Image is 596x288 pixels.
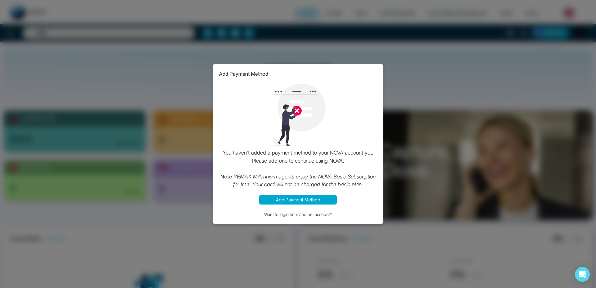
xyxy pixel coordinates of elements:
[233,173,376,188] i: REMAX Millennium agents enjoy the NOVA Basic Subscription for free. Your card will not be charged...
[220,173,233,180] strong: Note:
[219,70,268,78] p: Add Payment Method
[219,211,377,218] button: Want to login from another account?
[575,267,590,282] div: Open Intercom Messenger
[219,149,377,189] p: You haven't added a payment method to your NOVA account yet. Please add one to continue using NOVA.
[267,84,329,146] img: loading
[259,195,337,205] button: Add Payment Method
